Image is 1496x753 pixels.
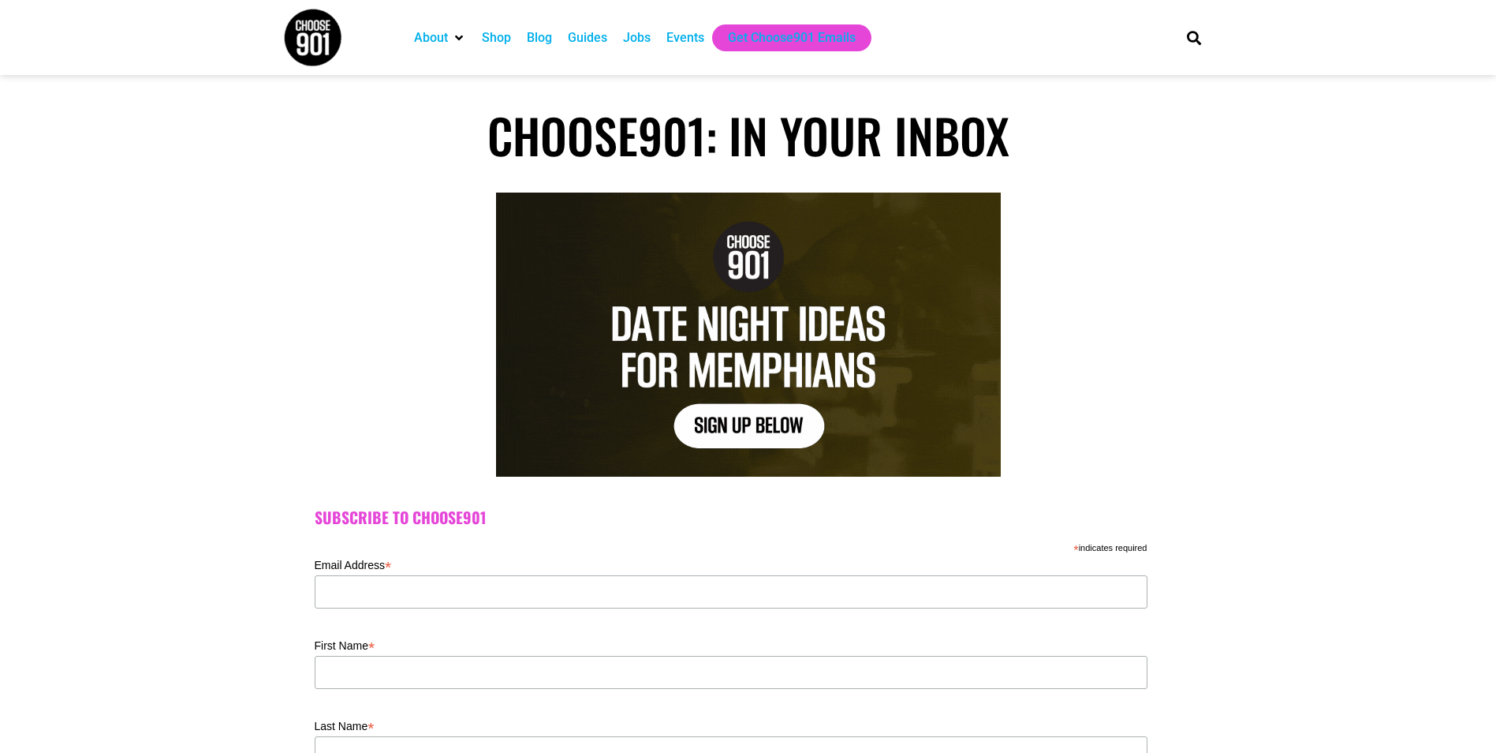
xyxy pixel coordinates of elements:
[283,107,1214,163] h1: Choose901: In Your Inbox
[568,28,607,47] a: Guides
[623,28,651,47] a: Jobs
[728,28,856,47] a: Get Choose901 Emails
[406,24,1160,51] nav: Main nav
[406,24,474,51] div: About
[482,28,511,47] a: Shop
[315,508,1182,527] h2: Subscribe to Choose901
[315,554,1147,573] label: Email Address
[666,28,704,47] a: Events
[315,635,1147,654] label: First Name
[1181,24,1207,51] div: Search
[414,28,448,47] a: About
[496,193,1001,477] img: Text graphic with "Choose 901" logo. Reads: "7 Things to Do in Memphis This Week. Sign Up Below."...
[315,715,1147,734] label: Last Name
[315,539,1147,554] div: indicates required
[527,28,552,47] a: Blog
